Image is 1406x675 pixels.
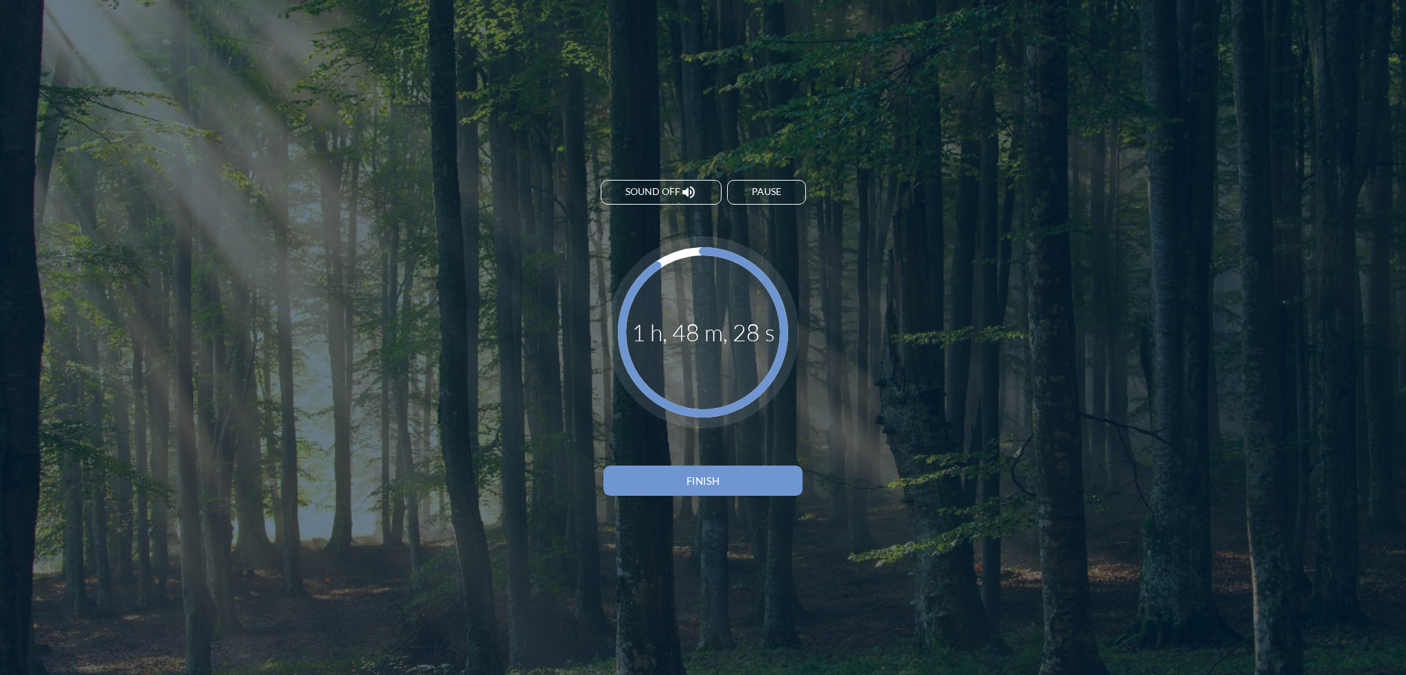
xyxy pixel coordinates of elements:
[680,184,697,201] i: volume_up
[601,180,722,205] button: Sound off
[752,186,781,198] div: Pause
[625,186,680,198] span: Sound off
[632,318,775,346] div: 1 h, 48 m, 28 s
[627,474,779,487] div: Finish
[603,466,803,496] button: Finish
[727,180,806,205] button: Pause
